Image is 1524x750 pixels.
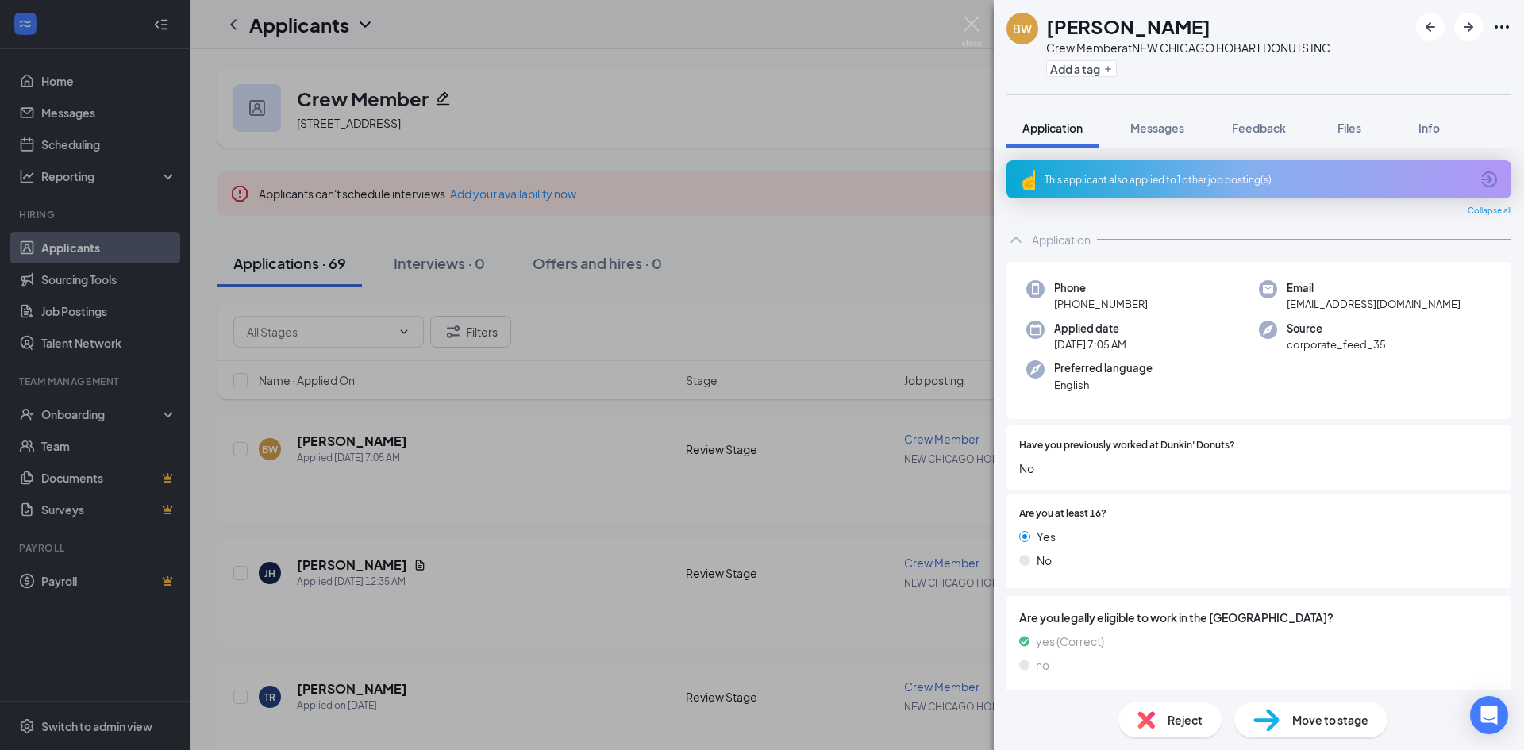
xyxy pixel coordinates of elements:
span: Feedback [1232,121,1286,135]
div: Application [1032,232,1091,248]
span: Phone [1054,280,1148,296]
div: Crew Member at NEW CHICAGO HOBART DONUTS INC [1046,40,1330,56]
svg: ArrowRight [1459,17,1478,37]
span: Preferred language [1054,360,1153,376]
svg: Ellipses [1492,17,1511,37]
span: Source [1287,321,1386,337]
span: [PHONE_NUMBER] [1054,296,1148,312]
span: English [1054,377,1153,393]
button: PlusAdd a tag [1046,60,1117,77]
span: No [1019,460,1499,477]
svg: Plus [1103,64,1113,74]
svg: ChevronUp [1006,230,1026,249]
div: Open Intercom Messenger [1470,696,1508,734]
span: Files [1337,121,1361,135]
span: No [1037,552,1052,569]
button: ArrowLeftNew [1416,13,1445,41]
span: [EMAIL_ADDRESS][DOMAIN_NAME] [1287,296,1460,312]
span: corporate_feed_35 [1287,337,1386,352]
span: Collapse all [1468,205,1511,217]
span: yes (Correct) [1036,633,1104,650]
h1: [PERSON_NAME] [1046,13,1210,40]
span: no [1036,656,1049,674]
div: This applicant also applied to 1 other job posting(s) [1045,173,1470,187]
button: ArrowRight [1454,13,1483,41]
span: Messages [1130,121,1184,135]
div: BW [1013,21,1032,37]
svg: ArrowLeftNew [1421,17,1440,37]
span: [DATE] 7:05 AM [1054,337,1126,352]
span: Application [1022,121,1083,135]
span: Yes [1037,528,1056,545]
span: Email [1287,280,1460,296]
span: Info [1418,121,1440,135]
svg: ArrowCircle [1480,170,1499,189]
span: Reject [1168,711,1203,729]
span: Applied date [1054,321,1126,337]
span: Move to stage [1292,711,1368,729]
span: Have you previously worked at Dunkin' Donuts? [1019,438,1235,453]
span: Are you legally eligible to work in the [GEOGRAPHIC_DATA]? [1019,609,1499,626]
span: Are you at least 16? [1019,506,1106,521]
